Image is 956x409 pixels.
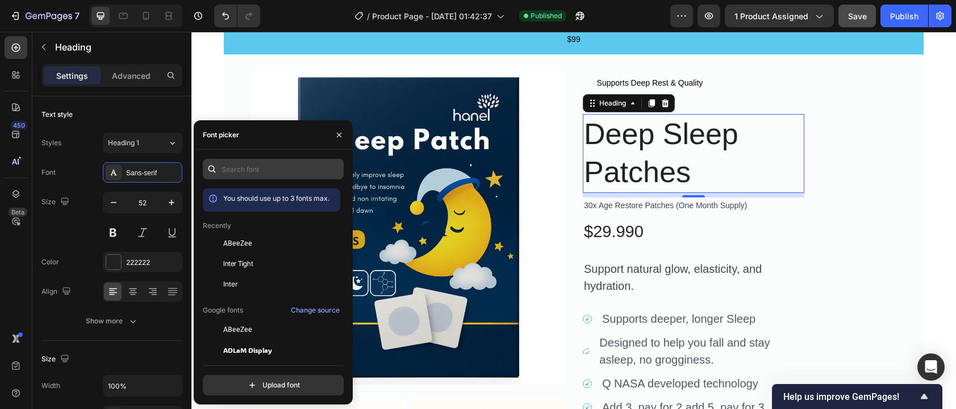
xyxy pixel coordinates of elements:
[223,194,329,203] span: You should use up to 3 fonts max.
[406,66,437,77] div: Heading
[56,70,88,82] p: Settings
[203,375,344,395] button: Upload font
[41,257,59,267] div: Color
[11,121,27,130] div: 450
[410,277,565,297] div: Supports deeper, longer Sleep
[531,11,562,21] span: Published
[41,284,73,300] div: Align
[848,11,867,21] span: Save
[372,10,492,22] span: Product Page - [DATE] 01:42:37
[410,342,568,361] div: Q NASA developed technology
[203,130,239,140] div: Font picker
[41,167,56,178] div: Font
[108,138,139,148] span: Heading 1
[41,138,61,148] div: Styles
[405,44,512,73] div: Supports Deep Rest & Quality Sleep
[203,221,231,231] p: Recently
[126,258,179,268] div: 222222
[41,311,182,331] button: Show more
[410,366,574,385] div: Add 3, pay for 2 add 5, pay for 3
[223,324,252,335] span: ABeeZee
[391,166,613,182] div: 30x Age Restore Patches (One Month Supply)
[391,40,525,77] button: Supports Deep Rest & Quality Sleep
[291,305,340,315] div: Change source
[391,82,613,161] h2: Deep Sleep Patches
[126,168,179,178] div: Sans-serif
[9,208,27,217] div: Beta
[214,5,260,27] div: Undo/Redo
[223,238,252,248] span: ABeeZee
[223,279,238,289] span: Inter
[734,10,808,22] span: 1 product assigned
[407,301,613,338] div: Designed to help you fall and stay asleep, no grogginess.
[725,5,834,27] button: 1 product assigned
[917,353,945,381] div: Open Intercom Messenger
[41,352,72,367] div: Size
[191,32,956,409] iframe: Design area
[783,391,917,402] span: Help us improve GemPages!
[203,305,243,315] p: Google fonts
[290,303,340,317] button: Change source
[890,10,919,22] div: Publish
[880,5,928,27] button: Publish
[41,195,72,210] div: Size
[55,40,178,54] p: Heading
[103,133,182,153] button: Heading 1
[391,227,613,264] div: Support natural glow, elasticity, and hydration.
[103,376,182,396] input: Auto
[5,5,85,27] button: 7
[367,10,370,22] span: /
[112,70,151,82] p: Advanced
[223,345,272,355] span: ADLaM Display
[74,9,80,23] p: 7
[783,390,931,403] button: Show survey - Help us improve GemPages!
[223,259,253,269] span: Inter Tight
[86,315,139,327] div: Show more
[838,5,876,27] button: Save
[203,159,344,179] input: Search font
[391,187,613,214] div: $29.990
[41,381,60,391] div: Width
[41,109,73,120] div: Text style
[247,380,300,391] div: Upload font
